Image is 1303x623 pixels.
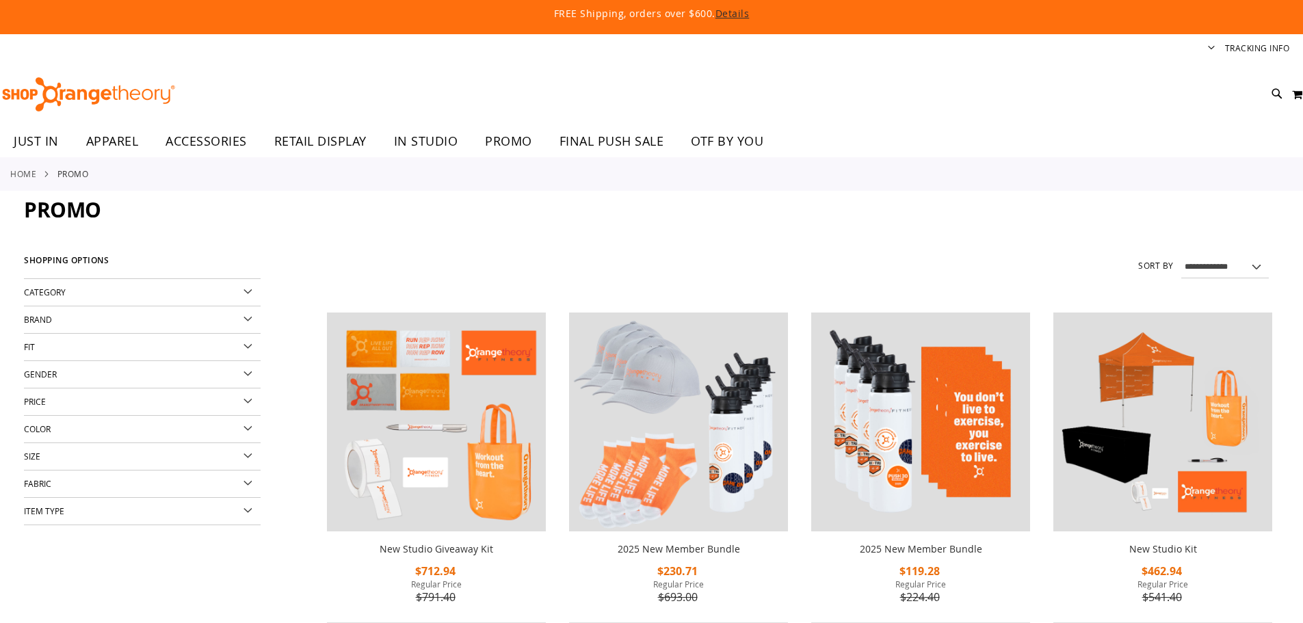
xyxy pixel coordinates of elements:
[811,579,1030,589] span: Regular Price
[327,313,546,534] a: New Studio Giveaway Kit
[327,579,546,589] span: Regular Price
[86,126,139,157] span: APPAREL
[560,126,664,157] span: FINAL PUSH SALE
[24,287,66,297] span: Category
[471,126,546,157] a: PROMO
[14,126,59,157] span: JUST IN
[24,396,46,407] span: Price
[860,542,982,555] a: 2025 New Member Bundle
[24,478,51,489] span: Fabric
[24,416,261,443] div: Color
[24,451,40,462] span: Size
[394,126,458,157] span: IN STUDIO
[1142,564,1184,579] span: $462.94
[24,423,51,434] span: Color
[715,7,750,20] a: Details
[657,564,700,579] span: $230.71
[166,126,247,157] span: ACCESSORIES
[274,126,367,157] span: RETAIL DISPLAY
[1208,42,1215,55] button: Account menu
[261,126,380,157] a: RETAIL DISPLAY
[24,250,261,279] strong: Shopping Options
[24,279,261,306] div: Category
[569,313,788,534] a: 2025 New Member Bundle
[57,168,89,180] strong: PROMO
[1225,42,1290,54] a: Tracking Info
[899,564,942,579] span: $119.28
[241,7,1062,21] p: FREE Shipping, orders over $600.
[24,341,35,352] span: Fit
[811,313,1030,531] img: 2025 New Member Bundle
[1053,313,1272,531] img: New Studio Kit
[24,505,64,516] span: Item Type
[24,443,261,470] div: Size
[569,313,788,531] img: 2025 New Member Bundle
[24,361,261,388] div: Gender
[24,369,57,380] span: Gender
[546,126,678,157] a: FINAL PUSH SALE
[152,126,261,157] a: ACCESSORIES
[1053,313,1272,534] a: New Studio Kit
[485,126,532,157] span: PROMO
[1053,579,1272,589] span: Regular Price
[691,126,763,157] span: OTF BY YOU
[416,589,458,605] span: $791.40
[24,196,101,224] span: PROMO
[24,314,52,325] span: Brand
[24,334,261,361] div: Fit
[658,589,700,605] span: $693.00
[677,126,777,157] a: OTF BY YOU
[73,126,153,157] a: APPAREL
[415,564,458,579] span: $712.94
[24,498,261,525] div: Item Type
[1142,589,1184,605] span: $541.40
[380,126,472,157] a: IN STUDIO
[618,542,740,555] a: 2025 New Member Bundle
[380,542,493,555] a: New Studio Giveaway Kit
[811,313,1030,534] a: 2025 New Member Bundle
[10,168,36,180] a: Home
[24,388,261,416] div: Price
[24,470,261,498] div: Fabric
[1129,542,1197,555] a: New Studio Kit
[569,579,788,589] span: Regular Price
[1138,260,1174,271] label: Sort By
[327,313,546,531] img: New Studio Giveaway Kit
[900,589,942,605] span: $224.40
[24,306,261,334] div: Brand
